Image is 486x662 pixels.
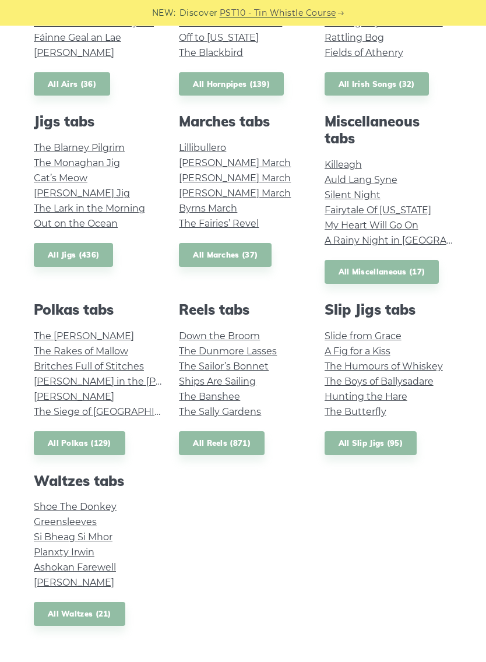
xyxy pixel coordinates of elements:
a: All Polkas (129) [34,431,125,455]
a: The Sally Gardens [179,406,261,417]
a: The Monaghan Jig [34,157,120,168]
h2: Polkas tabs [34,301,161,318]
h2: Reels tabs [179,301,307,318]
a: The Sailor’s Bonnet [179,361,269,372]
a: Fairytale Of [US_STATE] [325,205,431,216]
a: Si­ Bheag Si­ Mhor [34,531,112,543]
a: The Rakes of Mallow [34,346,128,357]
a: [PERSON_NAME] March [179,172,291,184]
a: Cat’s Meow [34,172,87,184]
a: The Boys of Ballysadare [325,376,434,387]
a: [PERSON_NAME] March [179,188,291,199]
a: Rattling Bog [325,32,384,43]
a: All Airs (36) [34,72,110,96]
a: Killeagh [325,159,362,170]
a: [PERSON_NAME] in the [PERSON_NAME] [34,376,227,387]
a: All Miscellaneous (17) [325,260,439,284]
a: Hunting the Hare [325,391,407,402]
span: Discover [179,6,218,20]
a: [PERSON_NAME] [34,47,114,58]
h2: Miscellaneous tabs [325,113,452,147]
a: All Jigs (436) [34,243,113,267]
a: A Fig for a Kiss [325,346,390,357]
a: All Irish Songs (32) [325,72,429,96]
a: The Blackbird [179,47,243,58]
h2: Slip Jigs tabs [325,301,452,318]
a: Planxty Irwin [34,547,94,558]
a: The Banshee [179,391,240,402]
a: All Marches (37) [179,243,272,267]
a: Greensleeves [34,516,97,527]
a: [PERSON_NAME] [34,577,114,588]
h2: Jigs tabs [34,113,161,130]
a: Ships Are Sailing [179,376,256,387]
a: The Lark in the Morning [34,203,145,214]
a: The Humours of Whiskey [325,361,443,372]
a: My Heart Will Go On [325,220,418,231]
a: All Waltzes (21) [34,602,125,626]
a: [PERSON_NAME] March [179,157,291,168]
a: The Dunmore Lasses [179,346,277,357]
a: The Butterfly [325,406,386,417]
a: The Siege of [GEOGRAPHIC_DATA] [34,406,193,417]
h2: Waltzes tabs [34,473,161,490]
a: The [PERSON_NAME] [34,330,134,341]
a: Silent Night [325,189,381,200]
a: All Hornpipes (139) [179,72,284,96]
a: The Pride of Petravore [179,17,282,28]
a: Fáinne Geal an Lae [34,32,121,43]
a: Byrns March [179,203,237,214]
a: Fields of Athenry [325,47,403,58]
a: Leaving of [GEOGRAPHIC_DATA] [325,17,475,28]
a: The Blarney Pilgrim [34,142,125,153]
h2: Marches tabs [179,113,307,130]
a: Shoe The Donkey [34,501,117,512]
a: For Ireland I Won’t Say Her Name [34,17,188,28]
a: All Reels (871) [179,431,265,455]
a: Lillibullero [179,142,226,153]
a: The Fairies’ Revel [179,218,259,229]
a: Out on the Ocean [34,218,118,229]
a: [PERSON_NAME] Jig [34,188,130,199]
a: [PERSON_NAME] [34,391,114,402]
a: Auld Lang Syne [325,174,397,185]
a: All Slip Jigs (95) [325,431,417,455]
a: Off to [US_STATE] [179,32,259,43]
a: Ashokan Farewell [34,562,116,573]
a: Britches Full of Stitches [34,361,144,372]
span: NEW: [152,6,176,20]
a: Down the Broom [179,330,260,341]
a: PST10 - Tin Whistle Course [220,6,336,20]
a: Slide from Grace [325,330,402,341]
